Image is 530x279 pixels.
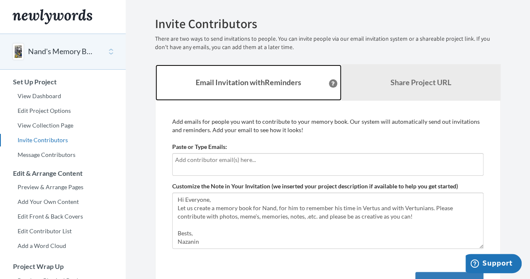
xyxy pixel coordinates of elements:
[196,78,301,87] strong: Email Invitation with Reminders
[0,78,126,86] h3: Set Up Project
[172,193,483,249] textarea: Hi Everyone, Let us create a memory book for Nand, for him to remember his time in Vertus and wit...
[13,9,92,24] img: Newlywords logo
[465,254,522,275] iframe: Opens a widget where you can chat to one of our agents
[155,17,501,31] h2: Invite Contributors
[172,182,458,190] label: Customize the Note in Your Invitation (we inserted your project description if available to help ...
[155,35,501,52] p: There are two ways to send invitations to people. You can invite people via our email invitation ...
[175,155,481,164] input: Verified by Zero Phishing
[172,143,227,151] label: Paste or Type Emails:
[0,263,126,270] h3: Project Wrap Up
[172,117,483,134] p: Add emails for people you want to contribute to your memory book. Our system will automatically s...
[0,169,126,177] h3: Edit & Arrange Content
[390,78,451,87] b: Share Project URL
[28,46,96,57] button: Nand's Memory Book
